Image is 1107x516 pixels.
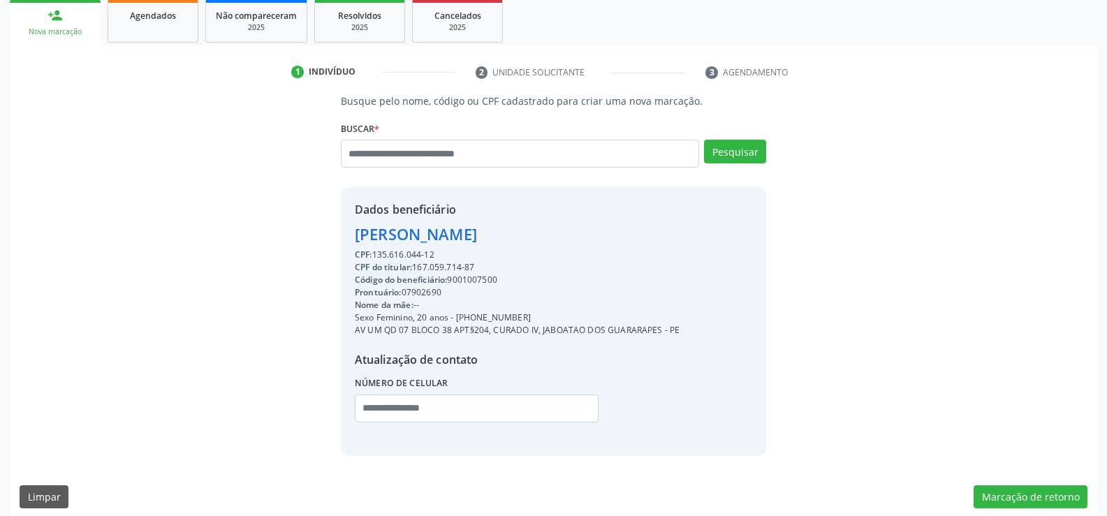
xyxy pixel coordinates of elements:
[325,22,395,33] div: 2025
[423,22,492,33] div: 2025
[355,299,680,311] div: --
[216,10,297,22] span: Não compareceram
[130,10,176,22] span: Agendados
[355,274,447,286] span: Código do beneficiário:
[355,373,448,395] label: Número de celular
[355,299,413,311] span: Nome da mãe:
[355,286,402,298] span: Prontuário:
[355,311,680,324] div: Sexo Feminino, 20 anos - [PHONE_NUMBER]
[338,10,381,22] span: Resolvidos
[974,485,1087,509] button: Marcação de retorno
[291,66,304,78] div: 1
[434,10,481,22] span: Cancelados
[704,140,766,163] button: Pesquisar
[355,324,680,337] div: AV UM QD 07 BLOCO 38 APT§204, CURADO IV, JABOATAO DOS GUARARAPES - PE
[355,261,680,274] div: 167.059.714-87
[355,201,680,218] div: Dados beneficiário
[309,66,355,78] div: Indivíduo
[216,22,297,33] div: 2025
[20,485,68,509] button: Limpar
[20,27,91,37] div: Nova marcação
[355,286,680,299] div: 07902690
[355,274,680,286] div: 9001007500
[355,249,372,260] span: CPF:
[355,249,680,261] div: 135.616.044-12
[355,351,680,368] div: Atualização de contato
[355,223,680,246] div: [PERSON_NAME]
[341,94,766,108] p: Busque pelo nome, código ou CPF cadastrado para criar uma nova marcação.
[47,8,63,23] div: person_add
[341,118,379,140] label: Buscar
[355,261,412,273] span: CPF do titular:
